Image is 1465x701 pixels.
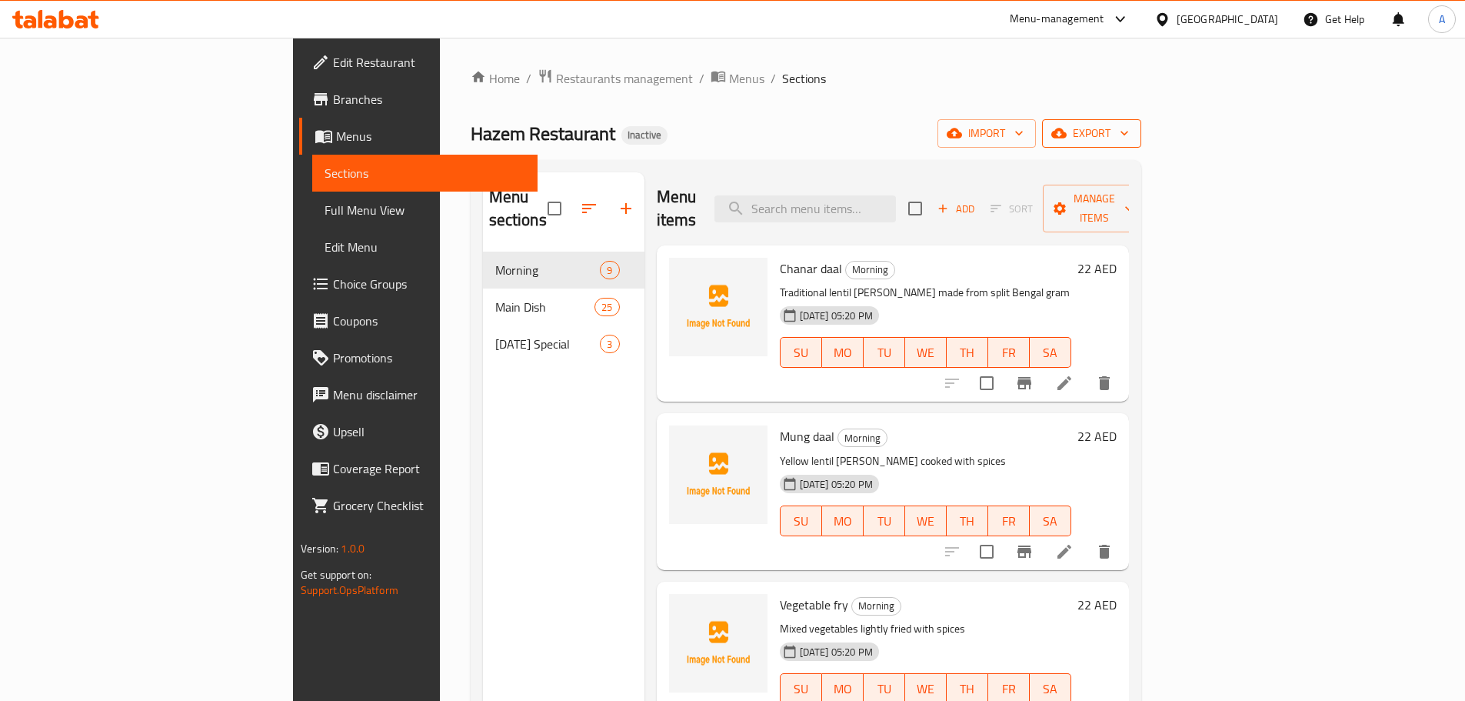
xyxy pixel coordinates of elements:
span: SA [1036,342,1065,364]
span: TH [953,342,982,364]
a: Menus [299,118,538,155]
a: Branches [299,81,538,118]
span: Get support on: [301,565,371,585]
li: / [771,69,776,88]
a: Coupons [299,302,538,339]
span: SU [787,342,816,364]
button: MO [822,506,864,536]
span: [DATE] 05:20 PM [794,309,879,323]
button: delete [1086,533,1123,570]
a: Edit Menu [312,229,538,265]
span: Coupons [333,312,525,330]
span: TU [870,342,899,364]
span: Manage items [1055,189,1134,228]
span: WE [911,510,941,532]
span: Select section [899,192,931,225]
h6: 22 AED [1077,426,1117,447]
div: Main Dish [495,298,595,316]
div: Friday Special [495,335,601,353]
input: search [714,195,896,222]
div: Morning9 [483,252,644,289]
p: Yellow lentil [PERSON_NAME] cooked with spices [780,452,1071,471]
span: Sort sections [571,190,608,227]
a: Upsell [299,413,538,450]
span: [DATE] Special [495,335,601,353]
nav: Menu sections [483,245,644,369]
button: Branch-specific-item [1006,365,1043,402]
span: Morning [852,597,901,615]
span: Menus [336,127,525,145]
button: WE [905,506,947,536]
span: Coverage Report [333,459,525,478]
span: MO [828,678,857,700]
span: Edit Menu [325,238,525,256]
span: Choice Groups [333,275,525,293]
span: Select to update [971,367,1003,399]
button: FR [988,506,1030,536]
span: Vegetable fry [780,593,848,616]
span: Restaurants management [556,69,693,88]
div: Main Dish25 [483,289,644,325]
span: Inactive [621,129,668,142]
button: TH [947,337,988,368]
span: SA [1036,510,1065,532]
img: Chanar daal [669,258,767,356]
span: TH [953,510,982,532]
span: MO [828,342,857,364]
span: Morning [838,429,887,447]
span: Menu disclaimer [333,386,525,404]
button: Manage items [1043,185,1146,232]
a: Grocery Checklist [299,487,538,524]
a: Restaurants management [538,68,693,88]
a: Coverage Report [299,450,538,487]
span: Morning [846,261,894,279]
span: 3 [601,337,618,352]
button: import [937,119,1036,148]
a: Full Menu View [312,192,538,229]
span: A [1439,11,1445,28]
span: Morning [495,261,601,279]
span: TU [870,510,899,532]
span: MO [828,510,857,532]
a: Edit menu item [1055,542,1074,561]
div: Morning [837,429,887,447]
span: [DATE] 05:20 PM [794,477,879,492]
div: [DATE] Special3 [483,325,644,362]
span: Chanar daal [780,257,842,280]
button: SA [1030,337,1071,368]
span: Add [935,200,977,218]
span: 25 [595,300,618,315]
button: MO [822,337,864,368]
span: Grocery Checklist [333,496,525,515]
a: Edit Restaurant [299,44,538,81]
span: SA [1036,678,1065,700]
span: Version: [301,539,338,559]
a: Choice Groups [299,265,538,302]
div: Morning [851,597,901,616]
img: Mung daal [669,426,767,524]
div: Morning [845,261,895,279]
span: 9 [601,263,618,278]
span: Full Menu View [325,201,525,219]
span: import [950,124,1024,143]
h6: 22 AED [1077,258,1117,279]
span: FR [994,510,1024,532]
span: Mung daal [780,425,834,448]
button: TH [947,506,988,536]
span: Sections [325,164,525,182]
button: delete [1086,365,1123,402]
span: 1.0.0 [341,539,365,559]
button: WE [905,337,947,368]
div: items [600,335,619,353]
button: SU [780,506,822,536]
span: SU [787,510,816,532]
span: SU [787,678,816,700]
span: FR [994,678,1024,700]
button: Add [931,197,981,221]
button: SU [780,337,822,368]
span: TH [953,678,982,700]
span: Promotions [333,349,525,367]
span: Sections [782,69,826,88]
span: TU [870,678,899,700]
